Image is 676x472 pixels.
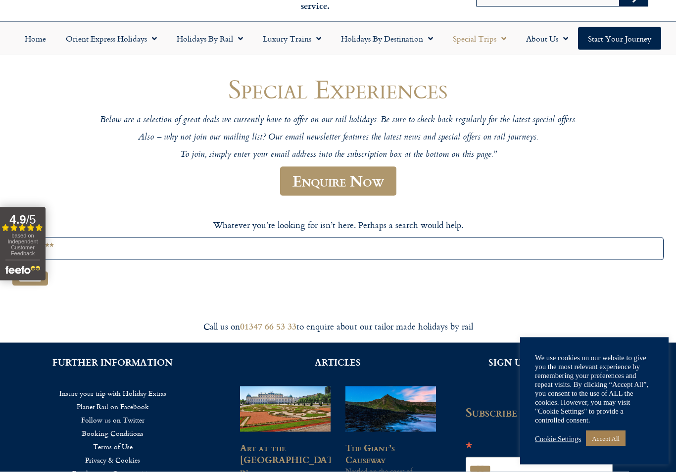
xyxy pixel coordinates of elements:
h2: SIGN UP FOR THE PLANET RAIL NEWSLETTER [466,358,661,376]
a: Enquire Now [280,167,396,196]
a: Holidays by Rail [167,27,253,50]
a: Follow us on Twitter [15,413,210,426]
h2: FURTHER INFORMATION [15,358,210,367]
a: Accept All [586,431,626,446]
h1: Special Experiences [41,74,635,103]
a: Insure your trip with Holiday Extras [15,386,210,400]
a: Orient Express Holidays [56,27,167,50]
div: We use cookies on our website to give you the most relevant experience by remembering your prefer... [535,353,654,425]
a: Booking Conditions [15,426,210,440]
a: Luxury Trains [253,27,331,50]
a: Holidays by Destination [331,27,443,50]
a: Terms of Use [15,440,210,453]
h2: Subscribe [466,405,619,419]
p: To join, simply enter your email address into the subscription box at the bottom on this page.” [41,149,635,161]
a: Special Trips [443,27,516,50]
nav: Menu [5,27,671,50]
p: Also – why not join our mailing list? Our email newsletter features the latest news and special o... [41,132,635,143]
p: Whatever you’re looking for isn’t here. Perhaps a search would help. [12,219,664,232]
a: Start your Journey [578,27,661,50]
div: Call us on to enquire about our tailor made holidays by rail [61,321,615,332]
a: Home [15,27,56,50]
a: The Giant’s Causeway [345,441,395,466]
a: Planet Rail on Facebook [15,400,210,413]
a: About Us [516,27,578,50]
p: Below are a selection of great deals we currently have to offer on our rail holidays. Be sure to ... [41,115,635,126]
a: Cookie Settings [535,434,581,443]
div: indicates required [466,426,613,439]
h2: ARTICLES [240,358,435,367]
a: 01347 66 53 33 [240,320,296,332]
a: Privacy & Cookies [15,453,210,467]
